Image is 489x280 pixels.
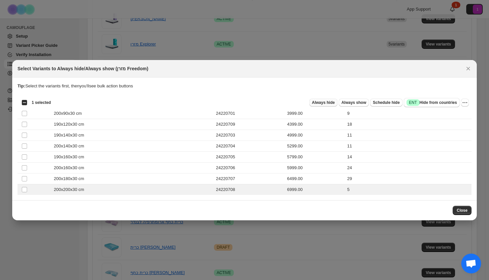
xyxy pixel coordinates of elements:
td: 4999.00 [285,130,345,140]
span: ENT [409,100,417,105]
strong: Tip: [17,83,25,88]
h2: Select Variants to Always hide/Always show (מזרן Freedom) [17,65,148,72]
button: Always hide [309,99,337,107]
td: 14 [345,151,472,162]
span: Close [457,208,468,213]
td: 24220705 [214,151,285,162]
button: Always show [339,99,369,107]
span: 190x120x30 cm [54,121,88,128]
td: 29 [345,173,472,184]
span: 200x200x30 cm [54,186,88,193]
button: SuccessENTHide from countries [404,98,460,107]
td: 11 [345,130,472,140]
td: 24220703 [214,130,285,140]
span: 1 selected [32,100,51,105]
span: Always hide [312,100,335,105]
td: 4399.00 [285,119,345,130]
td: 24220706 [214,162,285,173]
span: 200x140x30 cm [54,143,88,149]
td: 24220704 [214,140,285,151]
button: More actions [461,99,469,107]
td: 9 [345,108,472,119]
span: 190x160x30 cm [54,154,88,160]
span: Always show [341,100,366,105]
button: Close [464,64,473,73]
td: 6999.00 [285,184,345,195]
span: 190x140x30 cm [54,132,88,139]
td: 24220707 [214,173,285,184]
p: Select the variants first, then you'll see bulk action buttons [17,83,472,89]
td: 5999.00 [285,162,345,173]
span: 200x160x30 cm [54,165,88,171]
td: 5799.00 [285,151,345,162]
td: 18 [345,119,472,130]
td: 24 [345,162,472,173]
td: 24220709 [214,119,285,130]
span: Schedule hide [373,100,400,105]
td: 24220708 [214,184,285,195]
td: 11 [345,140,472,151]
td: 6499.00 [285,173,345,184]
td: 5299.00 [285,140,345,151]
span: 200x90x30 cm [54,110,85,117]
span: Hide from countries [406,99,457,106]
td: 5 [345,184,472,195]
td: 3999.00 [285,108,345,119]
button: Close [453,206,472,215]
button: Schedule hide [370,99,402,107]
span: 200x180x30 cm [54,175,88,182]
div: Open chat [461,254,481,273]
td: 24220701 [214,108,285,119]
